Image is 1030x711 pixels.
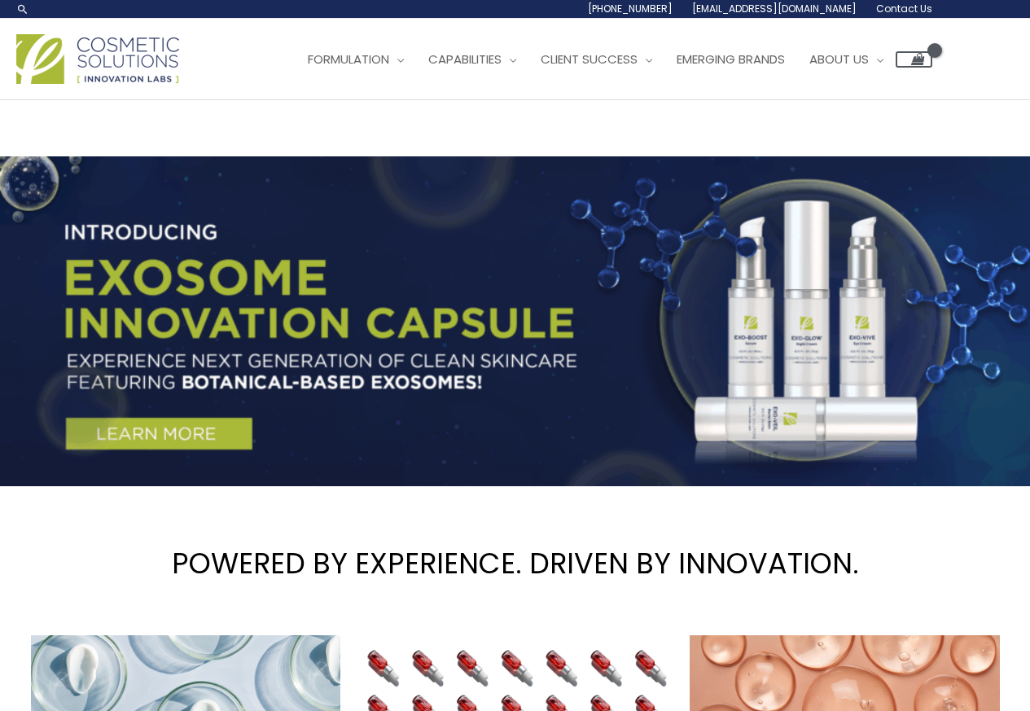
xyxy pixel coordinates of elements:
span: Formulation [308,50,389,68]
img: Cosmetic Solutions Logo [16,34,179,84]
span: Capabilities [428,50,502,68]
a: Emerging Brands [664,35,797,84]
span: Emerging Brands [677,50,785,68]
nav: Site Navigation [283,35,932,84]
span: [PHONE_NUMBER] [588,2,673,15]
a: Capabilities [416,35,528,84]
span: Contact Us [876,2,932,15]
a: Formulation [296,35,416,84]
a: View Shopping Cart, empty [896,51,932,68]
span: [EMAIL_ADDRESS][DOMAIN_NAME] [692,2,857,15]
span: About Us [809,50,869,68]
a: About Us [797,35,896,84]
span: Client Success [541,50,638,68]
a: Search icon link [16,2,29,15]
a: Client Success [528,35,664,84]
